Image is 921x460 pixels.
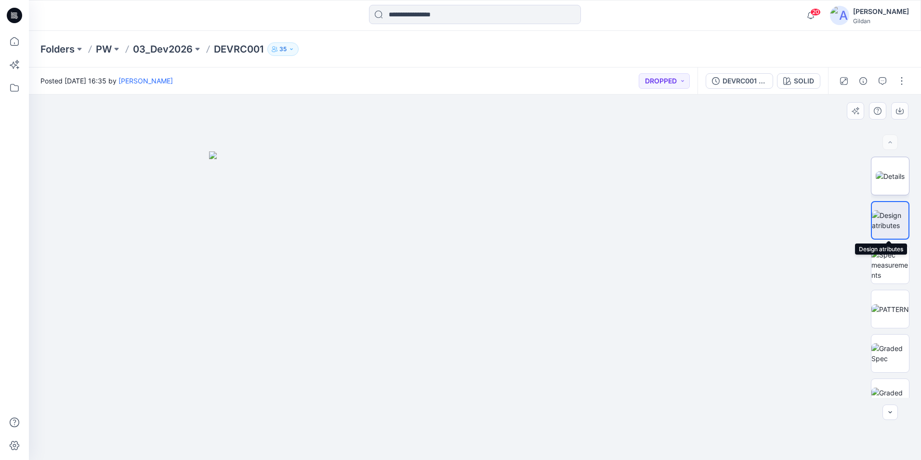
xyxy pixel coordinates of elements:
p: DEVRC001 [214,42,263,56]
img: Design atributes [872,210,908,230]
a: Folders [40,42,75,56]
div: Gildan [853,17,909,25]
img: Details [876,171,905,181]
button: SOLID [777,73,820,89]
div: DEVRC001 (same 5389) [723,76,767,86]
img: Spec measurements [871,250,909,280]
a: [PERSON_NAME] [118,77,173,85]
img: Graded Pattern [871,388,909,408]
a: PW [96,42,112,56]
span: 20 [810,8,821,16]
img: PATTERN [871,304,909,314]
button: Details [855,73,871,89]
img: Graded Spec [871,343,909,364]
span: Posted [DATE] 16:35 by [40,76,173,86]
div: SOLID [794,76,814,86]
img: avatar [830,6,849,25]
a: 03_Dev2026 [133,42,193,56]
div: [PERSON_NAME] [853,6,909,17]
button: 35 [267,42,299,56]
button: DEVRC001 (same 5389) [706,73,773,89]
p: 35 [279,44,287,54]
